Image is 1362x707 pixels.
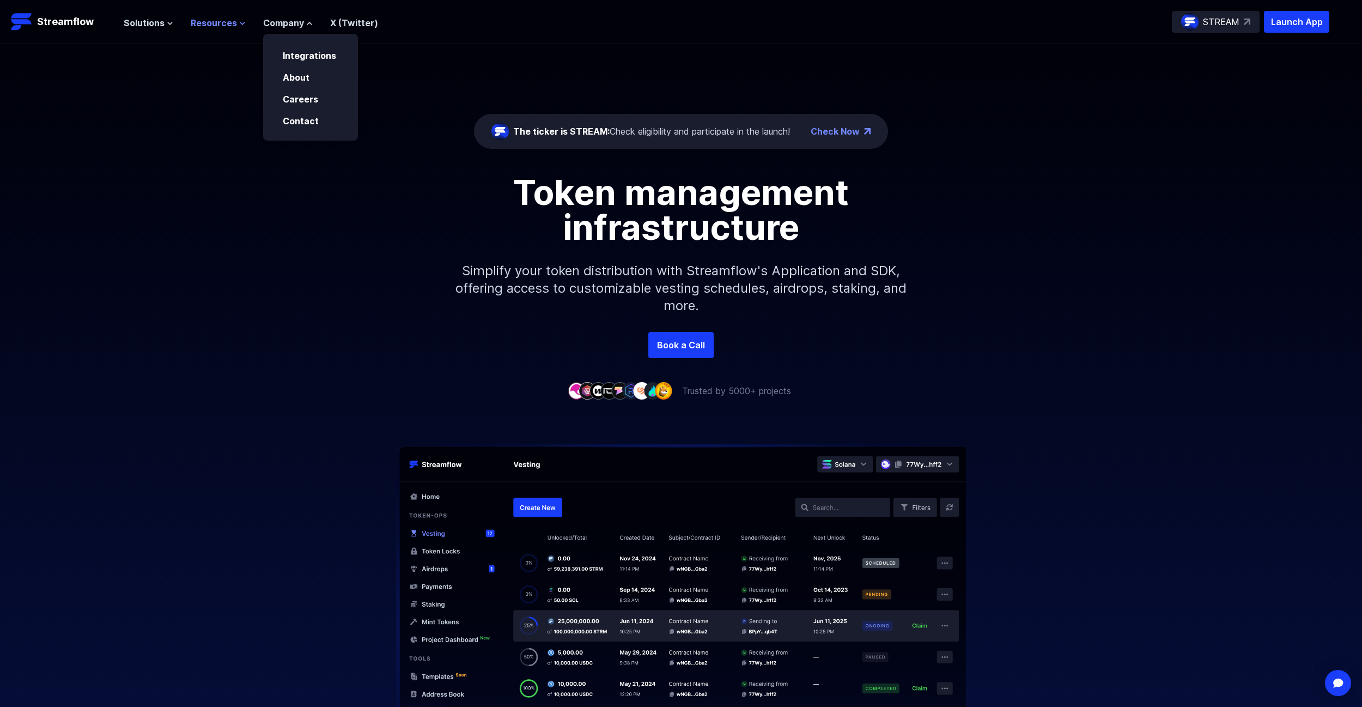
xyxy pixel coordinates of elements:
[124,16,173,29] button: Solutions
[491,123,509,140] img: streamflow-logo-circle.png
[644,382,661,399] img: company-8
[513,125,790,138] div: Check eligibility and participate in the launch!
[1181,13,1199,31] img: streamflow-logo-circle.png
[579,382,596,399] img: company-2
[283,72,309,83] a: About
[811,125,860,138] a: Check Now
[436,175,926,245] h1: Token management infrastructure
[655,382,672,399] img: company-9
[622,382,640,399] img: company-6
[1172,11,1260,33] a: STREAM
[283,116,319,126] a: Contact
[864,128,871,135] img: top-right-arrow.png
[633,382,650,399] img: company-7
[589,382,607,399] img: company-3
[1203,15,1239,28] p: STREAM
[1244,19,1250,25] img: top-right-arrow.svg
[283,94,318,105] a: Careers
[37,14,94,29] p: Streamflow
[600,382,618,399] img: company-4
[11,11,113,33] a: Streamflow
[568,382,585,399] img: company-1
[11,11,33,33] img: Streamflow Logo
[447,245,915,332] p: Simplify your token distribution with Streamflow's Application and SDK, offering access to custom...
[682,384,791,397] p: Trusted by 5000+ projects
[124,16,165,29] span: Solutions
[1264,11,1329,33] button: Launch App
[263,16,304,29] span: Company
[191,16,237,29] span: Resources
[1325,670,1351,696] div: Open Intercom Messenger
[611,382,629,399] img: company-5
[513,126,610,137] span: The ticker is STREAM:
[263,16,313,29] button: Company
[330,17,378,28] a: X (Twitter)
[648,332,714,358] a: Book a Call
[191,16,246,29] button: Resources
[283,50,336,61] a: Integrations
